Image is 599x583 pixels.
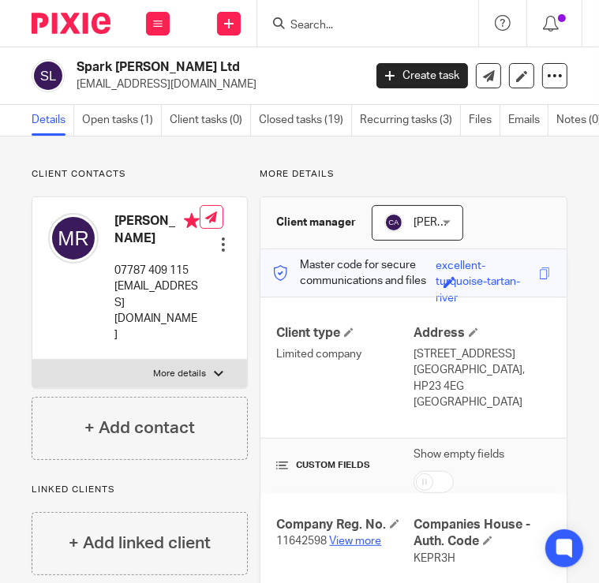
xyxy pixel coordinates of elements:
a: Files [469,105,500,136]
p: Master code for secure communications and files [272,257,435,290]
span: KEPR3H [414,553,455,564]
img: Pixie [32,13,110,34]
h4: Companies House - Auth. Code [414,517,551,551]
div: excellent-turquoise-tartan-river [436,258,535,276]
a: Closed tasks (19) [259,105,352,136]
span: [PERSON_NAME] [414,217,500,228]
a: Recurring tasks (3) [360,105,461,136]
h4: Client type [276,325,414,342]
a: Client tasks (0) [170,105,251,136]
a: Emails [508,105,548,136]
h4: + Add linked client [69,531,211,555]
i: Primary [184,213,200,229]
img: svg%3E [32,59,65,92]
h4: CUSTOM FIELDS [276,459,414,472]
p: Client contacts [32,168,248,181]
img: svg%3E [48,213,99,263]
p: 07787 409 115 [114,263,200,278]
a: View more [329,536,381,547]
p: More details [260,168,567,181]
h3: Client manager [276,215,356,230]
p: Limited company [276,346,414,362]
a: Open tasks (1) [82,105,162,136]
a: Create task [376,63,468,88]
h4: + Add contact [84,416,195,440]
p: [STREET_ADDRESS] [414,346,551,362]
p: [EMAIL_ADDRESS][DOMAIN_NAME] [114,278,200,342]
p: More details [153,368,206,380]
img: svg%3E [384,213,403,232]
h2: Spark [PERSON_NAME] Ltd [77,59,298,76]
h4: Address [414,325,551,342]
a: Details [32,105,74,136]
p: [EMAIL_ADDRESS][DOMAIN_NAME] [77,77,353,92]
input: Search [289,19,431,33]
h4: [PERSON_NAME] [114,213,200,247]
p: [GEOGRAPHIC_DATA] [414,394,551,410]
h4: Company Reg. No. [276,517,414,533]
span: 11642598 [276,536,327,547]
p: Linked clients [32,484,248,496]
p: [GEOGRAPHIC_DATA], HP23 4EG [414,362,551,394]
label: Show empty fields [414,447,504,462]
